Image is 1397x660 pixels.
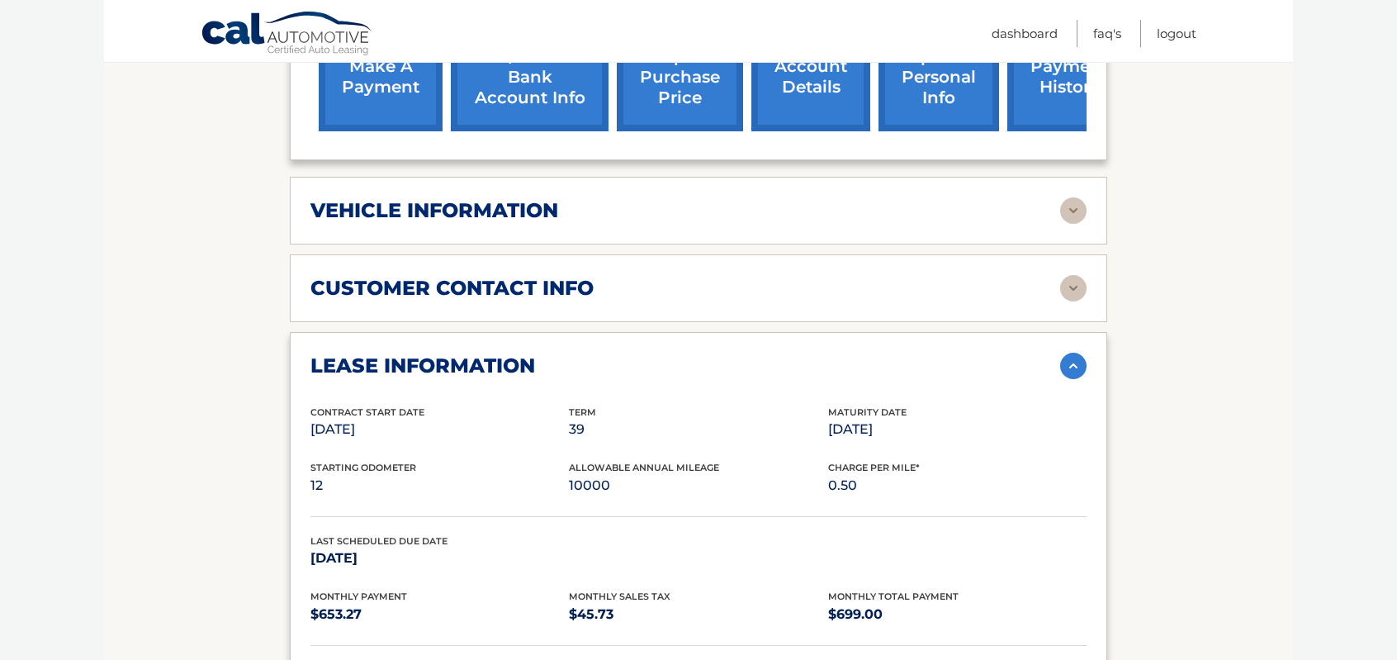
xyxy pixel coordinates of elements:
[828,418,1087,441] p: [DATE]
[1060,275,1087,302] img: accordion-rest.svg
[310,276,594,301] h2: customer contact info
[828,406,907,418] span: Maturity Date
[1060,353,1087,379] img: accordion-active.svg
[310,354,535,378] h2: lease information
[310,547,569,570] p: [DATE]
[310,462,416,473] span: Starting Odometer
[310,418,569,441] p: [DATE]
[569,462,719,473] span: Allowable Annual Mileage
[1093,20,1121,47] a: FAQ's
[992,20,1058,47] a: Dashboard
[319,23,443,131] a: make a payment
[1007,23,1131,131] a: payment history
[617,23,743,131] a: request purchase price
[310,198,558,223] h2: vehicle information
[310,535,448,547] span: Last Scheduled Due Date
[201,11,374,59] a: Cal Automotive
[569,406,596,418] span: Term
[569,603,827,626] p: $45.73
[751,23,870,131] a: account details
[310,603,569,626] p: $653.27
[1060,197,1087,224] img: accordion-rest.svg
[569,591,670,602] span: Monthly Sales Tax
[828,462,920,473] span: Charge Per Mile*
[828,603,1087,626] p: $699.00
[828,474,1087,497] p: 0.50
[310,406,424,418] span: Contract Start Date
[878,23,999,131] a: update personal info
[1157,20,1196,47] a: Logout
[451,23,609,131] a: Add/Remove bank account info
[569,474,827,497] p: 10000
[828,591,959,602] span: Monthly Total Payment
[310,474,569,497] p: 12
[310,591,407,602] span: Monthly Payment
[569,418,827,441] p: 39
